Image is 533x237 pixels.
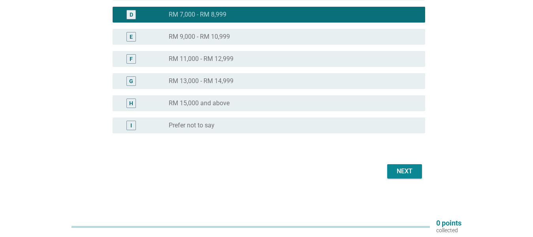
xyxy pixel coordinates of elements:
label: RM 15,000 and above [169,99,230,107]
label: RM 11,000 - RM 12,999 [169,55,234,63]
label: RM 9,000 - RM 10,999 [169,33,230,41]
div: I [130,121,132,130]
div: E [130,33,133,41]
div: Next [394,167,416,176]
div: H [129,99,133,108]
p: 0 points [436,220,461,227]
label: RM 7,000 - RM 8,999 [169,11,226,19]
p: collected [436,227,461,234]
button: Next [387,164,422,178]
div: G [129,77,133,85]
label: Prefer not to say [169,121,215,129]
div: D [130,11,133,19]
label: RM 13,000 - RM 14,999 [169,77,234,85]
div: F [130,55,133,63]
